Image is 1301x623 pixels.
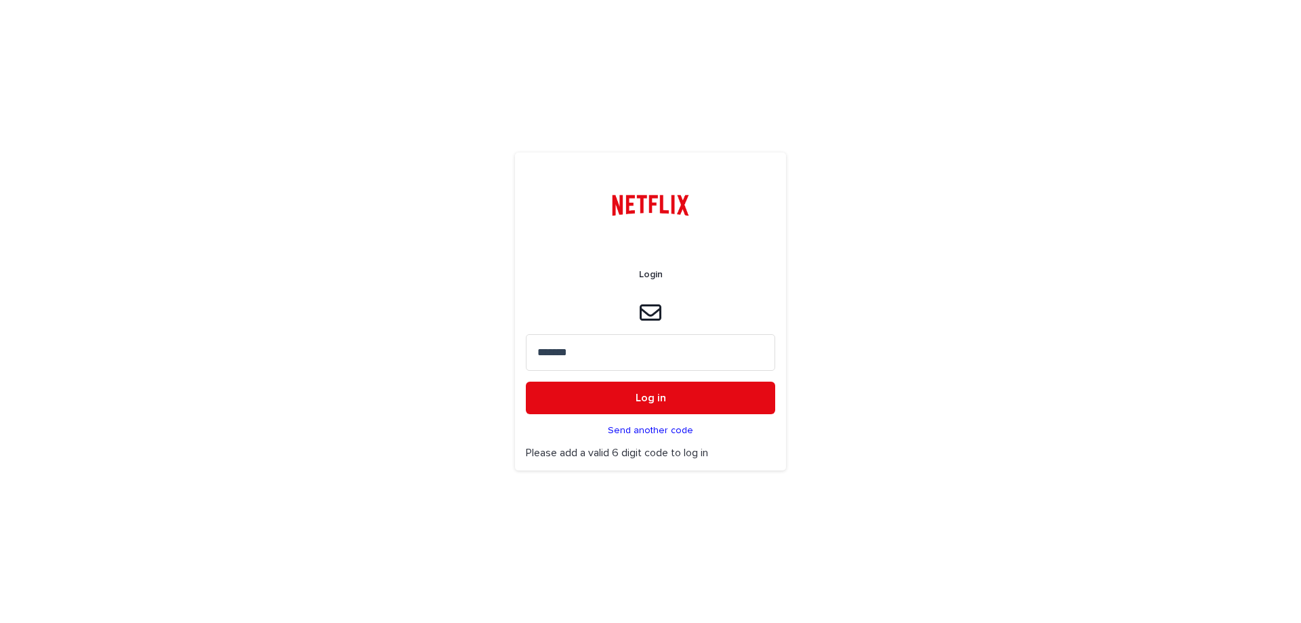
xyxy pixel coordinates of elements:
span: Log in [636,393,666,403]
p: Send another code [608,425,693,437]
img: ifQbXi3ZQGMSEF7WDB7W [602,185,699,226]
p: Please add a valid 6 digit code to log in [526,447,775,460]
h2: Login [639,269,663,281]
button: Log in [526,382,775,414]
